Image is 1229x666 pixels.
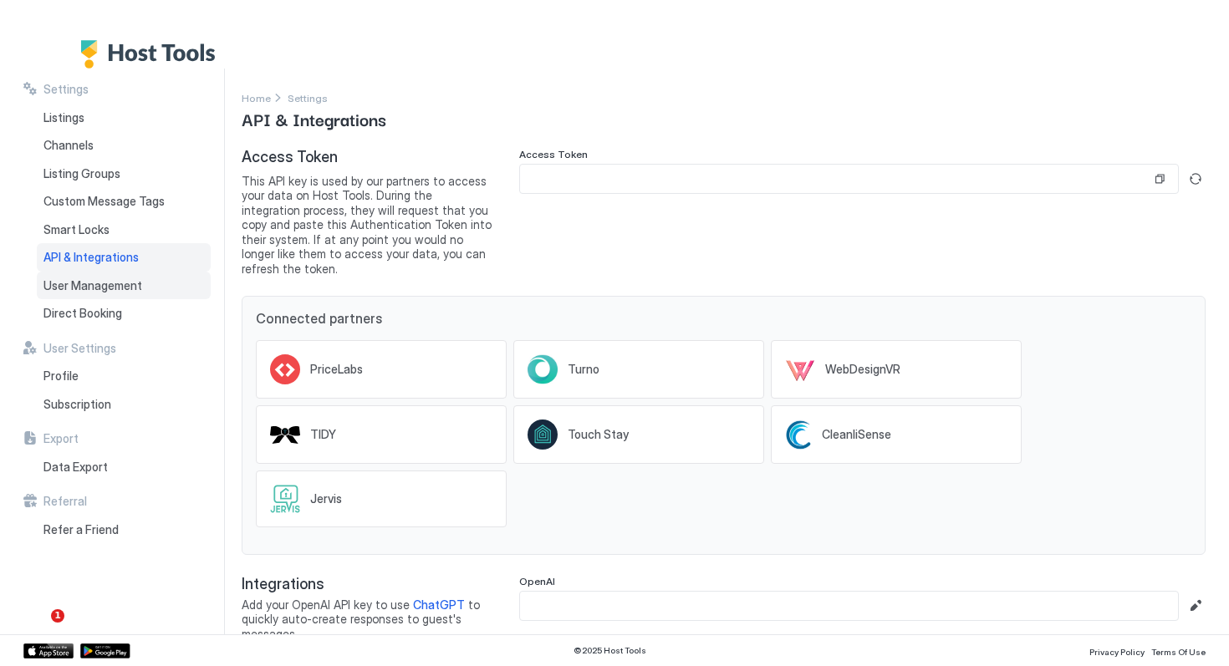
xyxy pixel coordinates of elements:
[1186,596,1206,616] button: Edit
[256,310,1191,327] span: Connected partners
[771,405,1022,464] a: CleanliSense
[43,431,79,446] span: Export
[513,340,764,399] a: Turno
[43,460,108,475] span: Data Export
[242,575,492,594] span: Integrations
[37,453,211,481] a: Data Export
[242,106,386,131] span: API & Integrations
[310,362,363,377] span: PriceLabs
[568,362,599,377] span: Turno
[43,110,84,125] span: Listings
[37,272,211,300] a: User Management
[413,597,465,612] a: ChatGPT
[37,160,211,188] a: Listing Groups
[822,427,891,442] span: CleanliSense
[242,92,271,104] span: Home
[43,194,165,209] span: Custom Message Tags
[37,516,211,544] a: Refer a Friend
[513,405,764,464] a: Touch Stay
[17,609,57,649] iframe: Intercom live chat
[242,597,492,642] span: Add your OpenAI API key to use to quickly auto-create responses to guest's messages.
[43,397,111,412] span: Subscription
[37,131,211,160] a: Channels
[37,362,211,390] a: Profile
[80,40,224,69] div: Host Tools Logo
[37,104,211,132] a: Listings
[37,390,211,419] a: Subscription
[1089,642,1145,659] a: Privacy Policy
[771,340,1022,399] a: WebDesignVR
[43,250,139,265] span: API & Integrations
[43,306,122,321] span: Direct Booking
[568,427,629,442] span: Touch Stay
[37,243,211,272] a: API & Integrations
[310,491,342,506] span: Jervis
[43,166,120,181] span: Listing Groups
[43,494,87,509] span: Referral
[256,340,507,399] a: PriceLabs
[256,470,507,527] a: Jervis
[242,89,271,106] a: Home
[23,643,74,658] a: App Store
[242,174,492,277] span: This API key is used by our partners to access your data on Host Tools. During the integration pr...
[520,592,1178,620] input: Input Field
[519,575,555,587] span: OpenAI
[310,427,336,442] span: TIDY
[825,362,900,377] span: WebDesignVR
[43,138,94,153] span: Channels
[288,89,328,106] a: Settings
[519,148,588,160] span: Access Token
[43,369,79,384] span: Profile
[1151,647,1206,657] span: Terms Of Use
[43,82,89,97] span: Settings
[43,341,116,356] span: User Settings
[288,92,328,104] span: Settings
[256,405,507,464] a: TIDY
[43,222,110,237] span: Smart Locks
[288,89,328,106] div: Breadcrumb
[37,216,211,244] a: Smart Locks
[51,609,64,623] span: 1
[1089,647,1145,657] span: Privacy Policy
[242,148,492,167] span: Access Token
[43,278,142,293] span: User Management
[1151,170,1168,187] button: Copy
[43,522,119,537] span: Refer a Friend
[1151,642,1206,659] a: Terms Of Use
[80,643,130,658] a: Google Play Store
[37,299,211,328] a: Direct Booking
[574,645,646,656] span: © 2025 Host Tools
[242,89,271,106] div: Breadcrumb
[520,165,1151,193] input: Input Field
[1186,169,1206,189] button: Generate new token
[37,187,211,216] a: Custom Message Tags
